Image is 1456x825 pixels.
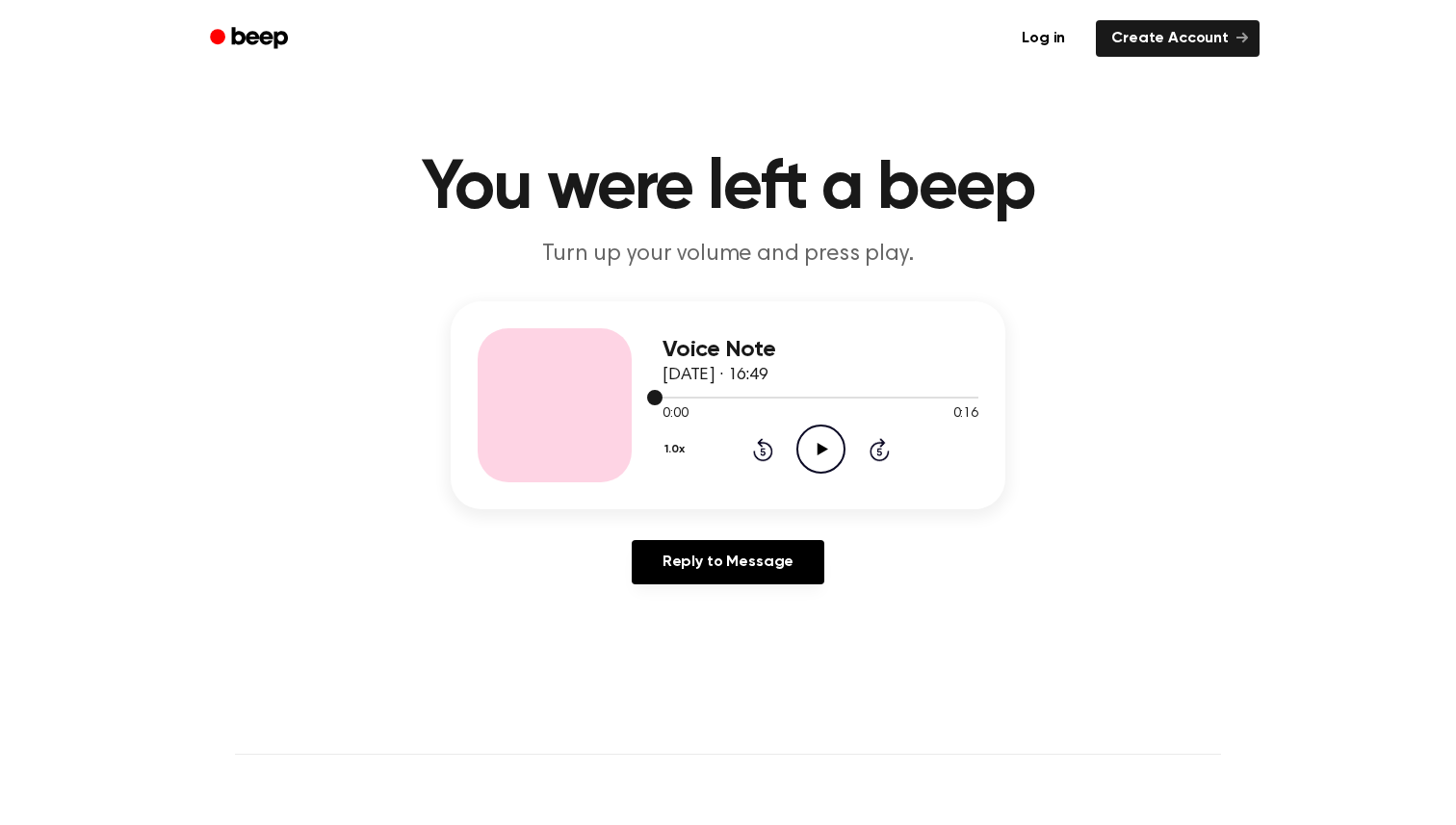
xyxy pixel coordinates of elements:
h1: You were left a beep [235,154,1221,223]
a: Log in [1002,16,1084,61]
button: 1.0x [663,433,691,466]
a: Reply to Message [632,540,824,584]
span: [DATE] · 16:49 [663,367,768,384]
a: Create Account [1096,20,1260,57]
a: Beep [196,20,305,58]
span: 0:00 [663,404,688,425]
p: Turn up your volume and press play. [358,239,1098,271]
span: 0:16 [953,404,978,425]
h3: Voice Note [663,337,978,363]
